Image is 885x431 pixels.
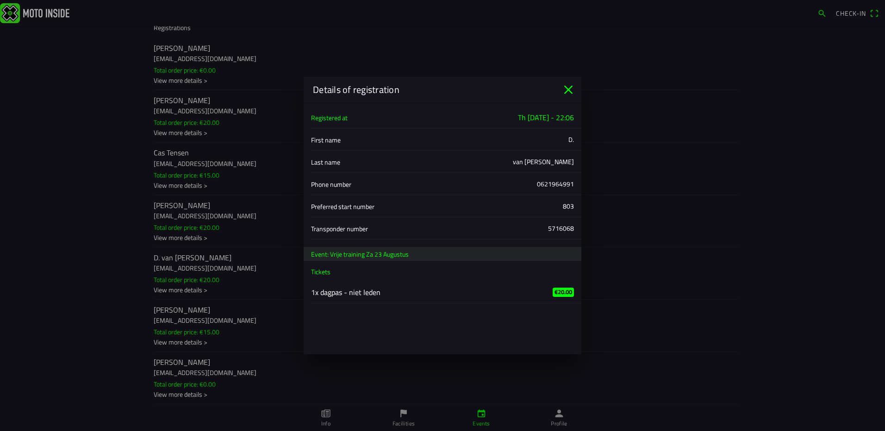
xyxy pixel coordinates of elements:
span: Last name [311,157,340,167]
span: First name [311,135,341,145]
ion-title: Details of registration [304,83,561,97]
span: Phone number [311,179,351,189]
span: Transponder number [311,224,368,234]
div: D. [568,135,574,144]
div: 0621964991 [537,179,574,189]
span: Preferred start number [311,202,374,211]
span: Tickets [311,267,330,277]
div: 803 [563,201,574,211]
div: van [PERSON_NAME] [513,157,574,166]
ion-badge: €20.00 [553,288,574,297]
ion-text: Event: Vrije training Za 23 Augustus [311,249,409,259]
ion-text: Th [DATE] - 22:06 [518,112,574,123]
div: 5716068 [548,223,574,233]
span: Registered at [311,113,348,123]
ion-icon: close [561,82,576,97]
ion-label: 1x dagpas - niet leden [311,287,538,298]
